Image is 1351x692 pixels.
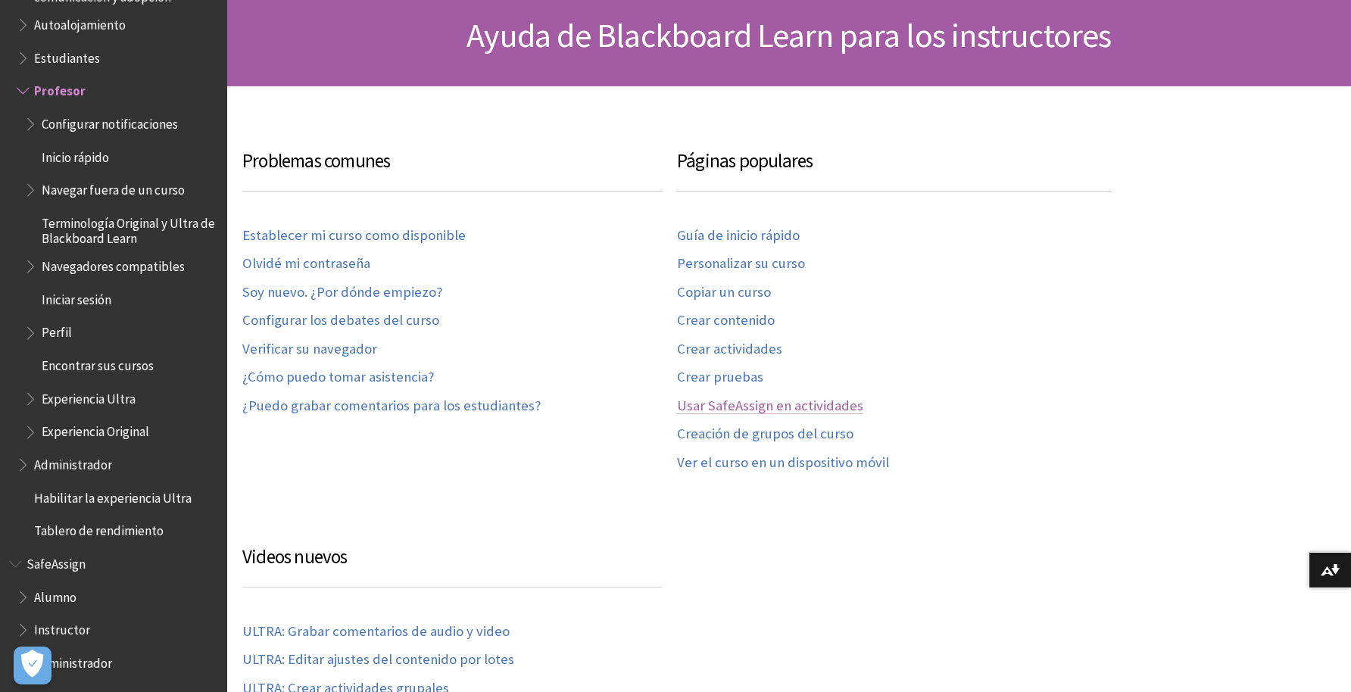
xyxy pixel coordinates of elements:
[242,284,442,301] a: Soy nuevo. ¿Por dónde empiezo?
[466,14,1111,56] span: Ayuda de Blackboard Learn para los instructores
[677,425,853,443] a: Creación de grupos del curso
[242,397,541,415] a: ¿Puedo grabar comentarios para los estudiantes?
[242,255,370,273] a: Olvidé mi contraseña
[42,254,185,274] span: Navegadores compatibles
[34,45,100,66] span: Estudiantes
[677,312,775,329] a: Crear contenido
[677,369,763,386] a: Crear pruebas
[34,650,112,671] span: Administrador
[677,341,782,358] a: Crear actividades
[42,111,178,132] span: Configurar notificaciones
[34,78,86,98] span: Profesor
[242,369,434,386] a: ¿Cómo puedo tomar asistencia?
[242,543,662,588] h3: Videos nuevos
[242,312,439,329] a: Configurar los debates del curso
[34,12,126,33] span: Autoalojamiento
[42,419,149,440] span: Experiencia Original
[42,353,154,373] span: Encontrar sus cursos
[677,147,1112,192] h3: Páginas populares
[242,227,466,245] a: Establecer mi curso como disponible
[34,584,76,605] span: Alumno
[34,452,112,472] span: Administrador
[242,651,514,669] a: ULTRA: Editar ajustes del contenido por lotes
[34,485,192,506] span: Habilitar la experiencia Ultra
[242,147,662,192] h3: Problemas comunes
[677,255,805,273] a: Personalizar su curso
[27,551,86,572] span: SafeAssign
[242,623,510,641] a: ULTRA: Grabar comentarios de audio y video
[9,551,218,676] nav: Book outline for Blackboard SafeAssign
[677,454,889,472] a: Ver el curso en un dispositivo móvil
[42,386,136,407] span: Experiencia Ultra
[42,210,217,246] span: Terminología Original y Ultra de Blackboard Learn
[677,284,771,301] a: Copiar un curso
[14,647,51,684] button: Abrir preferencias
[42,145,109,165] span: Inicio rápido
[242,341,377,358] a: Verificar su navegador
[677,397,863,415] a: Usar SafeAssign en actividades
[42,177,185,198] span: Navegar fuera de un curso
[677,227,800,245] a: Guía de inicio rápido
[34,617,90,637] span: Instructor
[42,320,72,341] span: Perfil
[34,518,164,538] span: Tablero de rendimiento
[42,287,111,307] span: Iniciar sesión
